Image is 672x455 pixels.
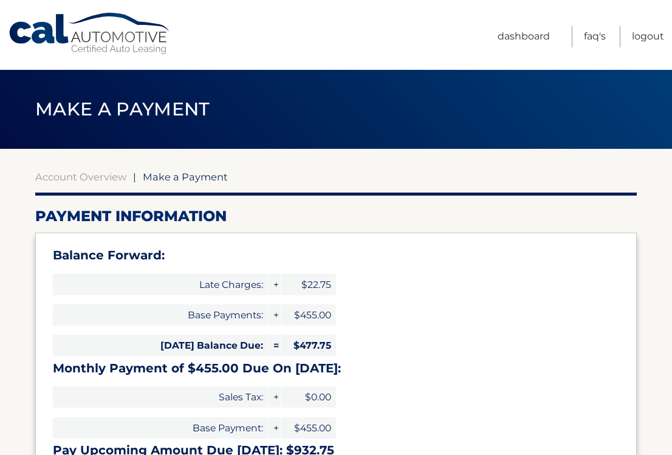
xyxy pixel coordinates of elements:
span: | [133,171,136,183]
span: + [269,304,281,326]
h3: Monthly Payment of $455.00 Due On [DATE]: [53,361,619,376]
h3: Balance Forward: [53,248,619,263]
a: Dashboard [498,26,550,47]
a: Account Overview [35,171,126,183]
span: + [269,274,281,295]
span: $477.75 [281,335,336,356]
span: Make a Payment [143,171,228,183]
span: $455.00 [281,417,336,439]
a: Cal Automotive [8,12,172,55]
a: Logout [632,26,664,47]
span: = [269,335,281,356]
span: Make a Payment [35,98,210,120]
span: $0.00 [281,386,336,408]
span: $22.75 [281,274,336,295]
h2: Payment Information [35,207,637,225]
span: [DATE] Balance Due: [53,335,268,356]
span: Late Charges: [53,274,268,295]
span: + [269,417,281,439]
a: FAQ's [584,26,606,47]
span: Base Payments: [53,304,268,326]
span: $455.00 [281,304,336,326]
span: Base Payment: [53,417,268,439]
span: Sales Tax: [53,386,268,408]
span: + [269,386,281,408]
